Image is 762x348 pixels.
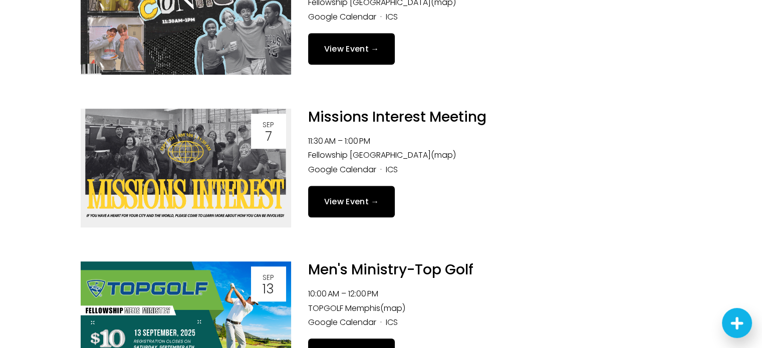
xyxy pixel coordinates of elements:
[308,33,395,65] a: View Event →
[254,274,283,281] div: Sep
[308,148,682,163] li: Fellowship [GEOGRAPHIC_DATA]
[348,288,378,299] time: 12:00 PM
[308,107,486,127] a: Missions Interest Meeting
[345,135,370,147] time: 1:00 PM
[431,149,456,161] a: (map)
[386,164,398,175] a: ICS
[308,316,376,328] a: Google Calendar
[254,130,283,143] div: 7
[386,316,398,328] a: ICS
[81,109,291,227] img: Missions Interest Meeting
[308,11,376,23] a: Google Calendar
[254,121,283,128] div: Sep
[386,11,398,23] a: ICS
[308,135,336,147] time: 11:30 AM
[308,301,682,316] li: TOPGOLF Memphis
[380,302,405,314] a: (map)
[308,164,376,175] a: Google Calendar
[254,282,283,295] div: 13
[308,288,339,299] time: 10:00 AM
[308,260,473,279] a: Men's Ministry-Top Golf
[308,186,395,217] a: View Event →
